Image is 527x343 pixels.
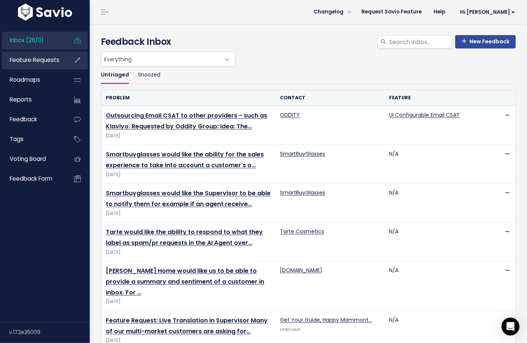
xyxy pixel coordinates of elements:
[355,6,428,18] a: Request Savio Feature
[101,66,516,84] ul: Filter feature requests
[106,171,271,179] span: [DATE]
[101,90,276,106] th: Problem
[101,66,129,84] a: Untriaged
[10,56,59,64] span: Feature Requests
[106,189,271,208] a: Smartbuyglasses would like the Supervisor to be able to notify them for example if an agent receive…
[385,184,494,222] td: N/A
[10,155,46,163] span: Voting Board
[106,150,264,169] a: Smartbuyglasses would like the ability for the sales experience to take into account a customer's o…
[10,135,24,143] span: Tags
[10,96,32,103] span: Reports
[385,261,494,311] td: N/A
[2,111,62,128] a: Feedback
[502,318,520,336] div: Open Intercom Messenger
[280,266,323,274] a: [DOMAIN_NAME]
[276,90,385,106] th: Contact
[2,71,62,88] a: Roadmaps
[280,189,326,196] a: SmartBuyGlasses
[388,35,452,49] input: Search inbox...
[460,9,515,15] span: Hi [PERSON_NAME]
[2,52,62,69] a: Feature Requests
[106,298,271,306] span: [DATE]
[106,111,267,131] a: Outsourcing Email CSAT to other providers - such as Klaviyo. Requested by Oddity Group: Idea: The…
[280,228,324,235] a: Tarte Cosmetics
[101,35,516,49] h4: Feedback Inbox
[314,9,343,15] span: Changelog
[2,150,62,168] a: Voting Board
[280,316,372,324] a: Get Your Guide, Happy Mammont…
[138,66,160,84] a: Snoozed
[10,115,37,123] span: Feedback
[451,6,521,18] a: Hi [PERSON_NAME]
[101,52,220,66] span: Everything
[280,327,301,333] span: Unknown
[385,90,494,106] th: Feature
[455,35,516,49] a: New Feedback
[10,76,40,84] span: Roadmaps
[10,36,44,44] span: Inbox (26/0)
[280,111,300,119] a: ODDITY
[16,4,74,21] img: logo-white.9d6f32f41409.svg
[106,132,271,140] span: [DATE]
[280,150,326,158] a: SmartBuyGlasses
[2,170,62,187] a: Feedback form
[101,52,235,66] span: Everything
[385,222,494,261] td: N/A
[10,175,52,183] span: Feedback form
[106,210,271,218] span: [DATE]
[2,91,62,108] a: Reports
[106,249,271,256] span: [DATE]
[106,316,268,336] a: Feature Request: Live Translation in Supervisor Many of our multi-market customers are asking for…
[2,32,62,49] a: Inbox (26/0)
[2,131,62,148] a: Tags
[9,322,90,342] div: v.172e35009
[106,228,263,247] a: Tarte would like the ability to respond to what they label as spam/pr requests in the AI Agent over…
[385,145,494,184] td: N/A
[106,266,264,297] a: [PERSON_NAME] Home would like us to be able to provide a summary and sentiment of a customer in i...
[389,111,460,119] a: UI Configurable Email CSAT
[428,6,451,18] a: Help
